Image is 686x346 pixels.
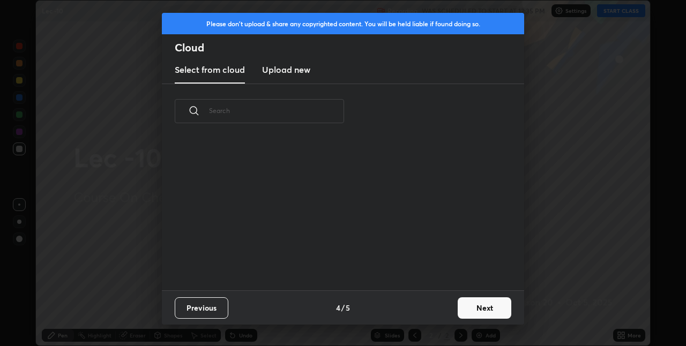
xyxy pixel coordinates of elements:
h2: Cloud [175,41,524,55]
button: Previous [175,297,228,319]
h4: 4 [336,302,340,313]
h3: Select from cloud [175,63,245,76]
h4: / [341,302,345,313]
button: Next [458,297,511,319]
h4: 5 [346,302,350,313]
div: Please don't upload & share any copyrighted content. You will be held liable if found doing so. [162,13,524,34]
input: Search [209,88,344,133]
h3: Upload new [262,63,310,76]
